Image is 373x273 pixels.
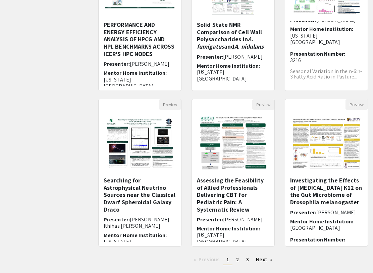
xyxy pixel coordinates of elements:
span: Mentor: [290,85,310,92]
img: <p>Searching for Astrophysical Neutrino Sources near the Classical Dwarf Spheroidal Galaxy Draco</p> [99,111,181,176]
p: [GEOGRAPHIC_DATA] [290,225,363,231]
h5: Solid State NMR Comparison of Cell Wall Polysaccharides in and [197,21,269,50]
span: Mentor Home Institution: [197,225,260,232]
span: [PERSON_NAME] [316,209,356,216]
h6: Presenter: [197,54,269,60]
span: Mentor Home Institution: [290,25,353,33]
p: [US_STATE][GEOGRAPHIC_DATA] [104,76,176,89]
span: Seasonal Variation in the n-6:n-3 Fatty Acid Ratio in Pasture... [290,68,362,80]
button: Preview [252,99,274,110]
p: [US_STATE][GEOGRAPHIC_DATA] [290,33,363,45]
span: 2 [236,256,239,263]
span: Mentor Home Institution: [104,69,167,76]
h5: Searching for Astrophysical Neutrino Sources near the Classical Dwarf Spheroidal Galaxy Draco [104,177,176,213]
div: Open Presentation <p>Assessing the Feasibility of Allied Professionals Delivering CBT for Pediatr... [192,99,275,247]
iframe: Chat [5,243,29,268]
img: <p>Assessing the Feasibility of Allied Professionals Delivering CBT for Pediatric Pain: A Systema... [193,110,273,177]
a: Next page [253,255,276,265]
button: Preview [345,99,368,110]
h6: Presenter: [104,61,176,67]
h5: PERFORMANCE AND ENERGY EFFICIENCY ANALYSIS OF HPCG AND HPL BENCHMARKS ACROSS ICER'S HPC NODES [104,21,176,57]
span: [PERSON_NAME] [130,60,169,67]
span: [PERSON_NAME] [223,53,263,60]
span: 3 [246,256,249,263]
span: Mentor Home Institution: [197,62,260,69]
h6: Presenter: [104,216,176,229]
div: Open Presentation <p>Searching for Astrophysical Neutrino Sources near the Classical Dwarf Sphero... [98,99,181,247]
div: Open Presentation <p><br></p><p>Investigating the Effects of E. coli K12 on the Gut Microbiome of... [285,99,368,247]
span: 1 [226,256,229,263]
p: [US_STATE][GEOGRAPHIC_DATA] [104,238,176,251]
em: A. fumigatus [197,35,253,50]
span: Mentor Home Institution: [104,232,167,239]
h5: Investigating the Effects of [MEDICAL_DATA] K12 on the Gut Microbiome of Drosophila melanogaster [290,177,363,206]
button: Preview [159,99,181,110]
span: Presentation Number: [290,50,345,57]
span: [PERSON_NAME] [310,85,349,92]
ul: Pagination [98,255,368,265]
h6: Presenter: [290,17,363,23]
p: [US_STATE][GEOGRAPHIC_DATA] [197,69,269,82]
span: [PERSON_NAME] [223,216,263,223]
p: [US_STATE][GEOGRAPHIC_DATA] [197,232,269,245]
em: A. nidulans [234,43,264,50]
p: 3216 [290,57,363,63]
span: Previous [199,256,219,263]
span: [PERSON_NAME] Ithihas [PERSON_NAME] [104,216,169,229]
span: Mentor Home Institution: [290,218,353,225]
h6: Presenter: [290,209,363,216]
h5: Assessing the Feasibility of Allied Professionals Delivering CBT for Pediatric Pain: A Systematic... [197,177,269,213]
img: <p><br></p><p>Investigating the Effects of E. coli K12 on the Gut Microbiome of Drosophila melano... [285,111,368,176]
span: Presentation Number: [290,236,345,243]
h6: Presenter: [197,216,269,223]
